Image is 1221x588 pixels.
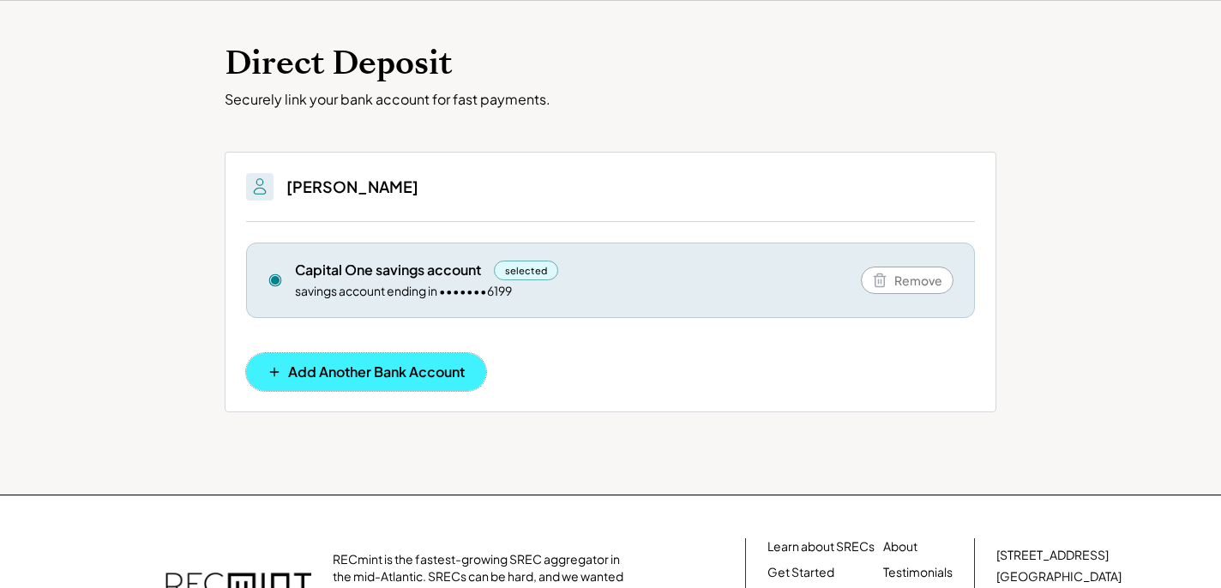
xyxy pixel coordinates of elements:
button: Add Another Bank Account [246,353,486,391]
button: Remove [861,267,953,294]
div: savings account ending in •••••••6199 [295,283,512,300]
div: Securely link your bank account for fast payments. [225,91,996,109]
img: People.svg [250,177,270,197]
div: Capital One savings account [295,261,481,279]
h3: [PERSON_NAME] [286,177,418,196]
span: Remove [894,274,942,286]
span: Add Another Bank Account [288,365,465,379]
h1: Direct Deposit [225,44,996,84]
a: Testimonials [883,564,953,581]
div: selected [494,261,558,280]
div: [GEOGRAPHIC_DATA] [996,568,1122,585]
a: Get Started [767,564,834,581]
a: Learn about SRECs [767,538,875,555]
a: About [883,538,917,555]
div: [STREET_ADDRESS] [996,547,1109,564]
